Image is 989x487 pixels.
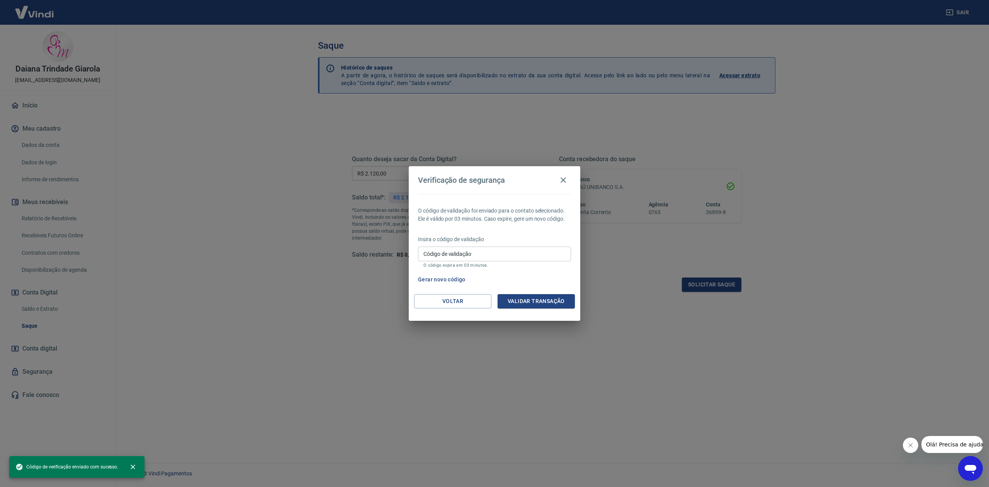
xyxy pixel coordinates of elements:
iframe: Mensagem da empresa [921,436,983,453]
button: Gerar novo código [415,272,469,287]
span: Olá! Precisa de ajuda? [5,5,65,12]
span: Código de verificação enviado com sucesso. [15,463,118,471]
iframe: Fechar mensagem [903,438,918,453]
p: O código de validação foi enviado para o contato selecionado. Ele é válido por 03 minutos. Caso e... [418,207,571,223]
p: O código expira em 03 minutos. [423,263,566,268]
iframe: Botão para abrir a janela de mensagens [958,456,983,481]
h4: Verificação de segurança [418,175,505,185]
button: close [124,458,141,475]
p: Insira o código de validação [418,235,571,243]
button: Validar transação [498,294,575,308]
button: Voltar [414,294,491,308]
